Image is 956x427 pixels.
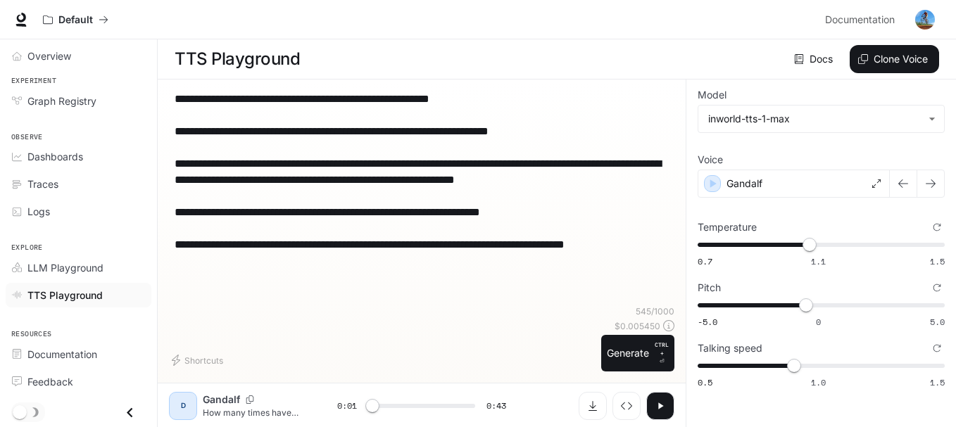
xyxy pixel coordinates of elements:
[929,219,945,235] button: Reset to default
[825,11,895,29] span: Documentation
[169,349,229,371] button: Shortcuts
[27,204,50,219] span: Logs
[698,255,712,267] span: 0.7
[27,49,71,63] span: Overview
[698,376,712,388] span: 0.5
[698,283,721,293] p: Pitch
[240,395,260,404] button: Copy Voice ID
[698,90,727,100] p: Model
[6,199,151,224] a: Logs
[6,144,151,169] a: Dashboards
[819,6,905,34] a: Documentation
[930,255,945,267] span: 1.5
[6,44,151,68] a: Overview
[850,45,939,73] button: Clone Voice
[698,155,723,165] p: Voice
[579,392,607,420] button: Download audio
[175,45,300,73] h1: TTS Playground
[727,177,762,191] p: Gandalf
[6,342,151,367] a: Documentation
[203,393,240,407] p: Gandalf
[114,398,146,427] button: Close drawer
[816,316,821,328] span: 0
[58,14,93,26] p: Default
[698,316,717,328] span: -5.0
[930,376,945,388] span: 1.5
[915,10,935,30] img: User avatar
[655,340,669,357] p: CTRL +
[601,335,674,371] button: GenerateCTRL +⏎
[27,149,83,164] span: Dashboards
[655,340,669,366] p: ⏎
[6,172,151,196] a: Traces
[698,106,944,132] div: inworld-tts-1-max
[6,89,151,113] a: Graph Registry
[6,369,151,394] a: Feedback
[929,280,945,295] button: Reset to default
[37,6,115,34] button: All workspaces
[337,399,357,413] span: 0:01
[27,288,103,302] span: TTS Playground
[6,255,151,280] a: LLM Playground
[911,6,939,34] button: User avatar
[811,255,826,267] span: 1.1
[203,407,303,419] p: How many times have you thought about giving up when things got tough? [PERSON_NAME] reminded us ...
[27,177,58,191] span: Traces
[708,112,922,126] div: inworld-tts-1-max
[27,374,73,389] span: Feedback
[27,347,97,362] span: Documentation
[930,316,945,328] span: 5.0
[27,260,103,275] span: LLM Playground
[13,404,27,419] span: Dark mode toggle
[6,283,151,307] a: TTS Playground
[612,392,641,420] button: Inspect
[791,45,838,73] a: Docs
[811,376,826,388] span: 1.0
[486,399,506,413] span: 0:43
[172,395,194,417] div: D
[698,343,762,353] p: Talking speed
[929,340,945,356] button: Reset to default
[27,94,96,108] span: Graph Registry
[698,222,757,232] p: Temperature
